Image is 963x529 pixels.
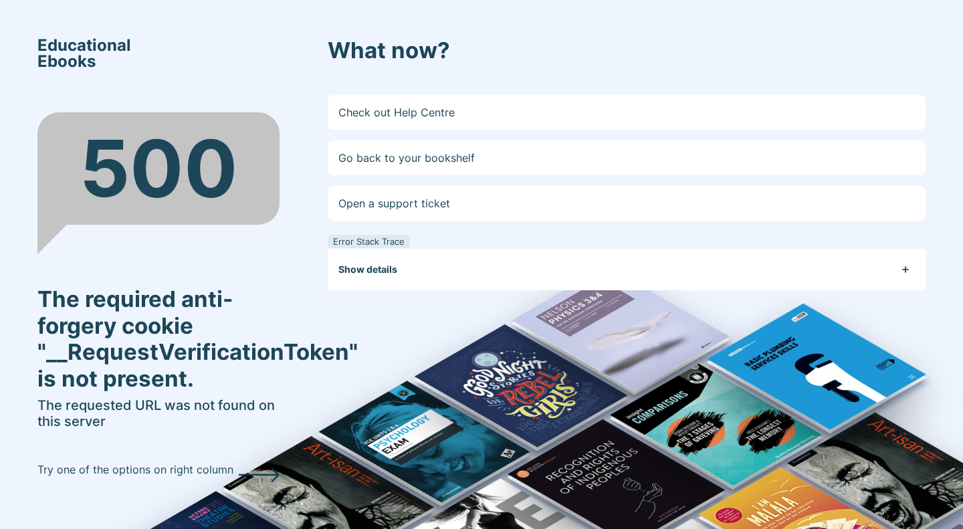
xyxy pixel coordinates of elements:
p: Try one of the options on right column [37,461,233,478]
span: Educational Ebooks [37,37,131,70]
div: Error Stack Trace [328,235,410,248]
h5: The requested URL was not found on this server [37,397,280,429]
a: Open a support ticket [328,186,926,221]
div: 500 [37,112,280,225]
h3: The required anti-forgery cookie "__RequestVerificationToken" is not present. [37,286,280,392]
a: Go back to your bookshelf [328,140,926,175]
button: Show details [338,249,926,290]
h3: What now? [328,37,926,64]
a: Check out Help Centre [328,95,926,130]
